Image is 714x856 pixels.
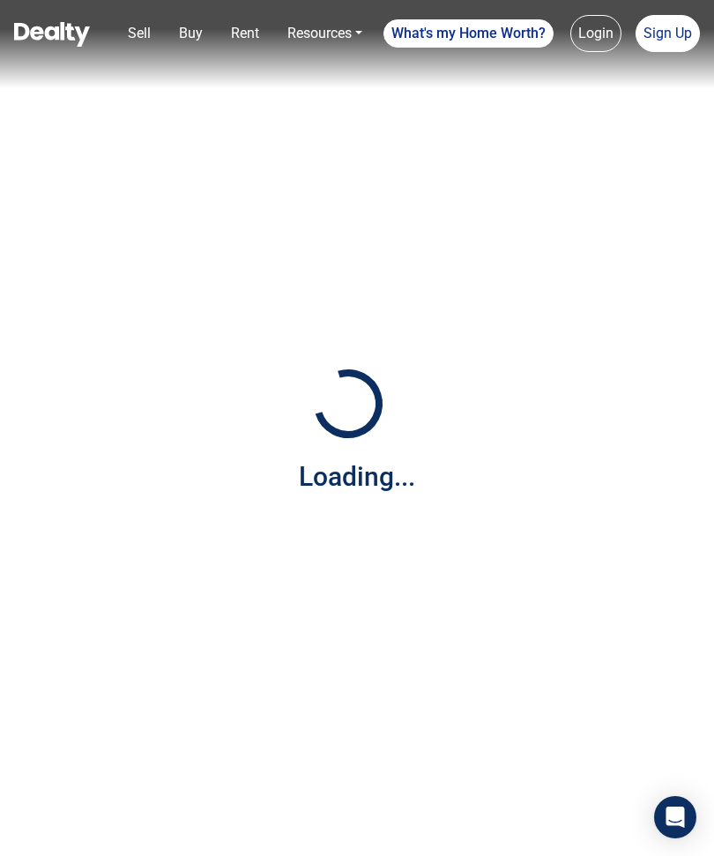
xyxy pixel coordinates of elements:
img: Dealty - Buy, Sell & Rent Homes [14,22,90,47]
a: Resources [280,16,369,51]
iframe: BigID CMP Widget [9,803,62,856]
img: Loading [304,360,392,448]
a: Rent [224,16,266,51]
a: Sign Up [636,15,700,52]
div: Loading... [299,457,415,496]
a: Sell [121,16,158,51]
a: Buy [172,16,210,51]
div: Open Intercom Messenger [654,796,696,838]
a: Login [570,15,621,52]
a: What's my Home Worth? [383,19,554,48]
